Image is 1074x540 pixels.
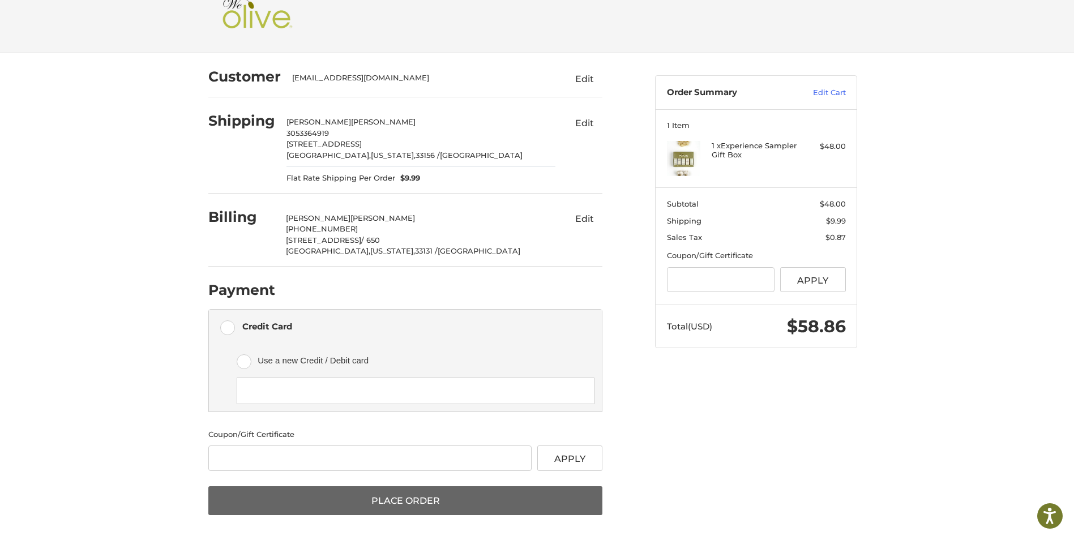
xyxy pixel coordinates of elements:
h2: Customer [208,68,281,85]
span: [GEOGRAPHIC_DATA], [286,246,370,255]
span: Subtotal [667,199,699,208]
a: Edit Cart [789,87,846,98]
div: [EMAIL_ADDRESS][DOMAIN_NAME] [292,72,545,84]
span: [PHONE_NUMBER] [286,224,358,233]
span: [STREET_ADDRESS] [286,139,362,148]
div: Credit Card [242,317,292,336]
span: [US_STATE], [371,151,416,160]
span: Sales Tax [667,233,702,242]
span: [US_STATE], [370,246,415,255]
h2: Payment [208,281,275,299]
h2: Shipping [208,112,275,130]
button: Edit [566,70,602,88]
h4: 1 x Experience Sampler Gift Box [712,141,798,160]
h3: 1 Item [667,121,846,130]
span: Use a new Credit / Debit card [258,351,578,370]
span: $58.86 [787,316,846,337]
div: Coupon/Gift Certificate [208,429,602,440]
span: Shipping [667,216,701,225]
span: 3053364919 [286,128,329,138]
button: Edit [566,210,602,228]
iframe: Google Customer Reviews [981,509,1074,540]
span: $0.87 [825,233,846,242]
input: Gift Certificate or Coupon Code [667,267,775,293]
input: Gift Certificate or Coupon Code [208,445,532,471]
p: We're away right now. Please check back later! [16,17,128,26]
h2: Billing [208,208,275,226]
span: $9.99 [826,216,846,225]
span: Flat Rate Shipping Per Order [286,173,395,184]
div: $48.00 [801,141,846,152]
div: Coupon/Gift Certificate [667,250,846,262]
span: $9.99 [395,173,421,184]
span: [GEOGRAPHIC_DATA] [438,246,520,255]
iframe: Secure card payment input frame [245,385,587,396]
button: Open LiveChat chat widget [130,15,144,28]
span: [STREET_ADDRESS] [286,235,361,245]
span: 33156 / [416,151,440,160]
h3: Order Summary [667,87,789,98]
span: [PERSON_NAME] [286,213,350,222]
span: [PERSON_NAME] [350,213,415,222]
button: Place Order [208,486,602,516]
span: [GEOGRAPHIC_DATA], [286,151,371,160]
span: [PERSON_NAME] [286,117,351,126]
span: [PERSON_NAME] [351,117,416,126]
span: $48.00 [820,199,846,208]
span: / 650 [361,235,380,245]
span: [GEOGRAPHIC_DATA] [440,151,523,160]
button: Edit [566,114,602,132]
button: Apply [780,267,846,293]
span: Total (USD) [667,321,712,332]
span: 33131 / [415,246,438,255]
button: Apply [537,445,603,471]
